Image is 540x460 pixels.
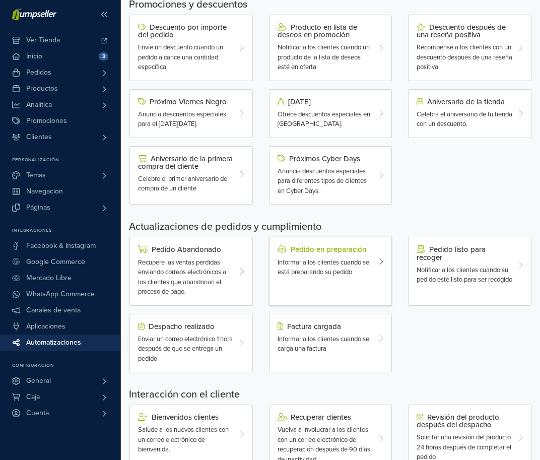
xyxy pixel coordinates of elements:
[99,52,108,60] span: 3
[138,322,234,331] div: Despacho realizado
[138,110,226,128] span: Anuncia descuentos especiales para el [DATE][DATE].
[138,23,234,39] div: Descuento por importe del pedido
[278,155,374,163] div: Próximos Cyber Days
[12,363,120,369] p: Configuración
[26,335,81,351] span: Automatizaciones
[138,98,234,106] div: Próximo Viernes Negro
[26,389,40,405] span: Caja
[26,167,46,183] span: Temas
[26,129,52,145] span: Clientes
[278,23,374,39] div: Producto en lista de deseos en promoción
[417,43,512,71] span: Recompense a los clientes con un descuento después de una reseña positiva
[26,113,67,129] span: Promociones
[26,48,42,64] span: Inicio
[417,413,513,429] div: Revisión del producto después del despacho
[278,98,374,106] div: [DATE]
[138,155,234,170] div: Aniversario de la primera compra del cliente
[26,183,63,200] span: Navegacion
[138,43,223,71] span: Envíe un descuento cuando un pedido alcance una cantidad específica.
[26,405,49,421] span: Cuenta
[26,254,85,270] span: Google Commerce
[417,245,513,261] div: Pedido listo para recoger
[278,167,367,195] span: Anuncia descuentos especiales para diferentes tipos de clientes en Cyber Days.
[12,228,120,234] p: Integraciones
[278,335,369,353] span: Informar a los clientes cuando se carga una factura
[138,335,233,363] span: Enviar un correo electrónico 1 hora después de que se entrega un pedido
[138,175,227,193] span: Celebre el primer aniversario de compra de un cliente
[26,200,50,216] span: Páginas
[138,258,226,296] span: Recupere las ventas perdidas enviando correos electrónicos a los clientes que abandonan el proces...
[26,97,52,113] span: Analítica
[138,426,229,453] span: Salude a los nuevos clientes con un correo electrónico de bienvenida.
[278,413,374,421] div: Recuperar clientes
[278,322,374,331] div: Factura cargada
[278,258,369,277] span: Informar a los clientes cuando se está preparando su pedido
[26,81,58,97] span: Productos
[138,413,234,421] div: Bienvenidos clientes
[26,318,65,335] span: Aplicaciones
[26,238,96,254] span: Facebook & Instagram
[138,245,234,253] div: Pedido Abandonado
[129,221,532,233] h5: Actualizaciones de pedidos y cumplimiento
[26,64,51,81] span: Pedidos
[278,43,370,71] span: Notificar a los clientes cuando un producto de la lista de deseos esté en oferta
[26,373,51,389] span: General
[12,157,120,163] p: Personalización
[278,110,370,128] span: Ofrece descuentos especiales en [GEOGRAPHIC_DATA].
[417,110,512,128] span: Celebra el aniversario de tu tienda con un descuento.
[26,286,95,302] span: WhatsApp Commerce
[26,32,60,48] span: Ver Tienda
[129,388,532,401] h5: Interacción con el cliente
[417,98,513,106] div: Aniversario de la tienda
[417,266,512,284] span: Notificar a los clientes cuando su pedido esté listo para ser recogido
[417,23,513,39] div: Descuento después de una reseña positiva
[278,245,374,253] div: Pedido en preparación
[26,302,81,318] span: Canales de venta
[26,270,72,286] span: Mercado Libre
